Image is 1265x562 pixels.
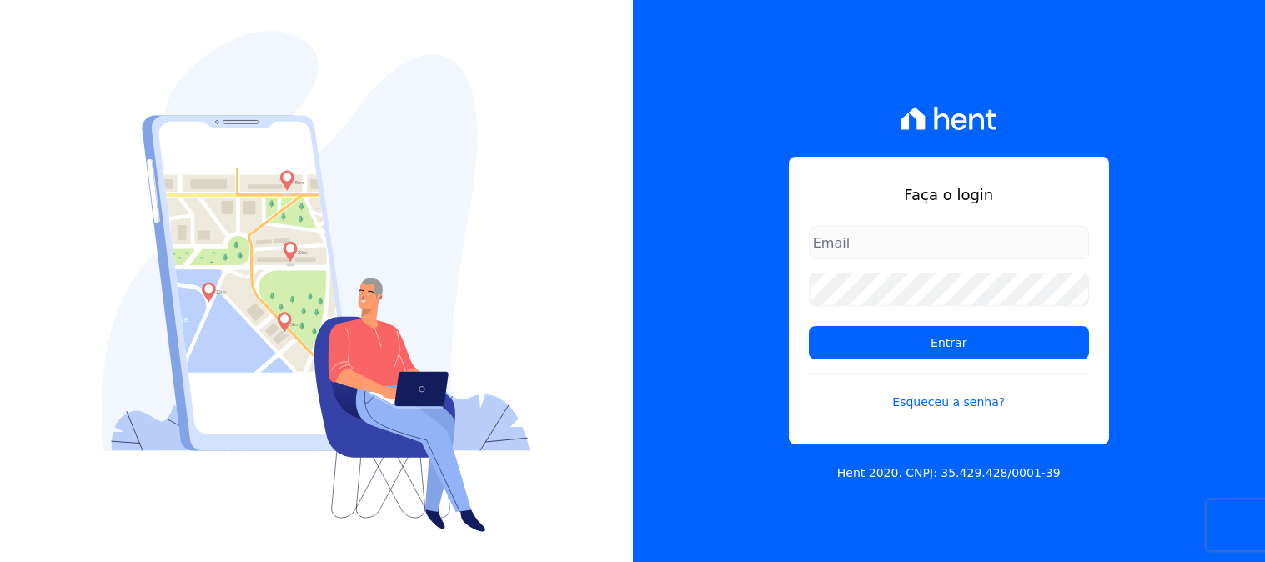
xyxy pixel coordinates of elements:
a: Esqueceu a senha? [809,373,1089,411]
input: Entrar [809,326,1089,359]
h1: Faça o login [809,183,1089,206]
input: Email [809,226,1089,259]
img: Login [102,31,530,532]
p: Hent 2020. CNPJ: 35.429.428/0001-39 [837,464,1061,482]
